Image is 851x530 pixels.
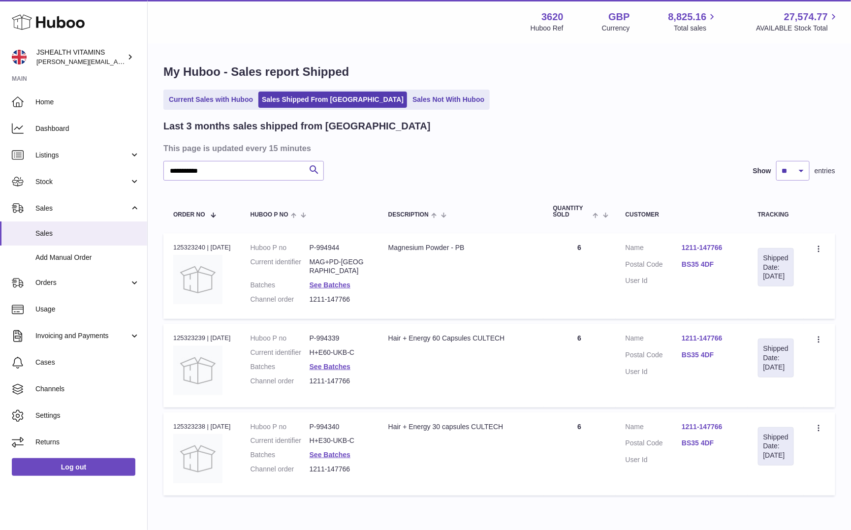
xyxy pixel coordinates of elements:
[173,334,231,343] div: 125323239 | [DATE]
[251,257,310,276] dt: Current identifier
[310,465,369,474] dd: 1211-147766
[388,243,534,252] div: Magnesium Powder - PB
[35,305,140,314] span: Usage
[251,334,310,343] dt: Huboo P no
[251,295,310,304] dt: Channel order
[815,166,835,176] span: entries
[626,276,682,285] dt: User Id
[310,295,369,304] dd: 1211-147766
[682,260,738,269] a: BS35 4DF
[626,455,682,465] dt: User Id
[668,10,718,33] a: 8,825.16 Total sales
[784,10,828,24] span: 27,574.77
[310,376,369,386] dd: 1211-147766
[310,422,369,432] dd: P-994340
[35,331,129,341] span: Invoicing and Payments
[753,166,771,176] label: Show
[36,58,197,65] span: [PERSON_NAME][EMAIL_ADDRESS][DOMAIN_NAME]
[310,348,369,357] dd: H+E60-UKB-C
[165,92,256,108] a: Current Sales with Huboo
[35,278,129,287] span: Orders
[409,92,488,108] a: Sales Not With Huboo
[35,253,140,262] span: Add Manual Order
[602,24,630,33] div: Currency
[682,334,738,343] a: 1211-147766
[173,422,231,431] div: 125323238 | [DATE]
[251,465,310,474] dt: Channel order
[682,350,738,360] a: BS35 4DF
[543,233,616,319] td: 6
[388,212,429,218] span: Description
[608,10,630,24] strong: GBP
[310,243,369,252] dd: P-994944
[163,120,431,133] h2: Last 3 months sales shipped from [GEOGRAPHIC_DATA]
[682,422,738,432] a: 1211-147766
[251,212,288,218] span: Huboo P no
[763,344,788,372] div: Shipped Date: [DATE]
[35,384,140,394] span: Channels
[251,281,310,290] dt: Batches
[258,92,407,108] a: Sales Shipped From [GEOGRAPHIC_DATA]
[35,204,129,213] span: Sales
[310,257,369,276] dd: MAG+PD-[GEOGRAPHIC_DATA]
[626,212,738,218] div: Customer
[310,334,369,343] dd: P-994339
[310,363,350,371] a: See Batches
[388,422,534,432] div: Hair + Energy 30 capsules CULTECH
[35,124,140,133] span: Dashboard
[668,10,707,24] span: 8,825.16
[173,255,222,304] img: no-photo.jpg
[173,212,205,218] span: Order No
[173,243,231,252] div: 125323240 | [DATE]
[626,350,682,362] dt: Postal Code
[173,346,222,395] img: no-photo.jpg
[682,243,738,252] a: 1211-147766
[310,281,350,289] a: See Batches
[388,334,534,343] div: Hair + Energy 60 Capsules CULTECH
[251,422,310,432] dt: Huboo P no
[12,50,27,64] img: francesca@jshealthvitamins.com
[626,438,682,450] dt: Postal Code
[626,422,682,434] dt: Name
[12,458,135,476] a: Log out
[35,411,140,420] span: Settings
[543,412,616,496] td: 6
[626,367,682,376] dt: User Id
[35,177,129,187] span: Stock
[626,334,682,345] dt: Name
[251,243,310,252] dt: Huboo P no
[531,24,564,33] div: Huboo Ref
[35,229,140,238] span: Sales
[251,348,310,357] dt: Current identifier
[251,450,310,460] dt: Batches
[35,437,140,447] span: Returns
[310,436,369,445] dd: H+E30-UKB-C
[35,358,140,367] span: Cases
[543,324,616,407] td: 6
[763,253,788,281] div: Shipped Date: [DATE]
[163,143,833,154] h3: This page is updated every 15 minutes
[626,243,682,255] dt: Name
[553,205,591,218] span: Quantity Sold
[763,433,788,461] div: Shipped Date: [DATE]
[35,97,140,107] span: Home
[251,376,310,386] dt: Channel order
[251,436,310,445] dt: Current identifier
[163,64,835,80] h1: My Huboo - Sales report Shipped
[36,48,125,66] div: JSHEALTH VITAMINS
[756,10,839,33] a: 27,574.77 AVAILABLE Stock Total
[674,24,718,33] span: Total sales
[758,212,794,218] div: Tracking
[35,151,129,160] span: Listings
[682,438,738,448] a: BS35 4DF
[251,362,310,372] dt: Batches
[173,434,222,483] img: no-photo.jpg
[626,260,682,272] dt: Postal Code
[756,24,839,33] span: AVAILABLE Stock Total
[541,10,564,24] strong: 3620
[310,451,350,459] a: See Batches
